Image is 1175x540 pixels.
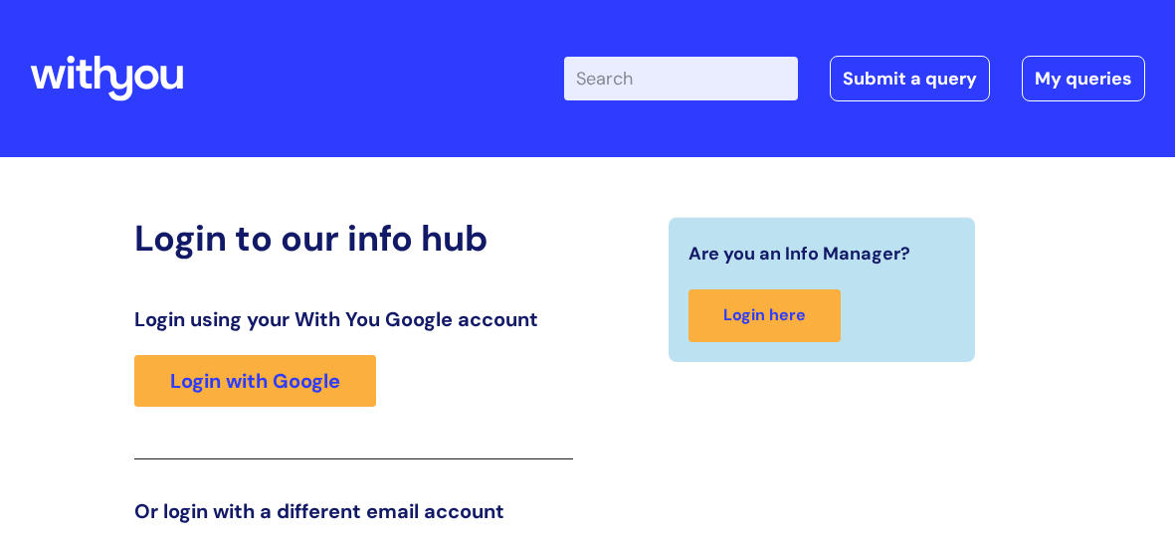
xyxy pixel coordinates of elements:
[688,238,910,270] span: Are you an Info Manager?
[134,499,573,523] h3: Or login with a different email account
[134,355,376,407] a: Login with Google
[1022,56,1145,101] a: My queries
[564,57,798,100] input: Search
[134,217,573,260] h2: Login to our info hub
[134,307,573,331] h3: Login using your With You Google account
[688,289,841,342] a: Login here
[830,56,990,101] a: Submit a query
